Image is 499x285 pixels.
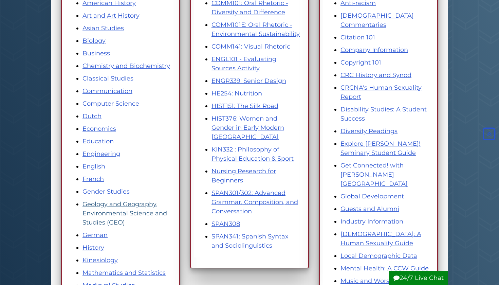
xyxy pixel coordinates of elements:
[340,265,429,272] a: Mental Health: A CCW Guide
[340,205,399,213] a: Guests and Alumni
[82,37,106,44] a: Biology
[211,55,276,72] a: ENGL101 - Evaluating Sources Activity
[82,12,140,19] a: Art and Art History
[82,75,133,82] a: Classical Studies
[82,256,118,264] a: Kinesiology
[340,140,421,157] a: Explore [PERSON_NAME]! Seminary Student Guide
[82,112,101,120] a: Dutch
[211,77,286,85] a: ENGR339: Senior Design
[211,102,278,110] a: HIST151: The Silk Road
[389,271,448,285] button: 24/7 Live Chat
[340,218,403,225] a: Industry Information
[211,146,294,162] a: KIN332 : Philosophy of Physical Education & Sport
[211,233,289,249] a: SPAN341: Spanish Syntax and Sociolinguistics
[211,90,262,97] a: HE254: Nutrition
[211,21,300,38] a: COMM101E: Oral Rhetoric - Environmental Sustainability
[340,230,421,247] a: [DEMOGRAPHIC_DATA]: A Human Sexuality Guide
[340,106,427,122] a: Disability Studies: A Student Success
[82,231,108,239] a: German
[211,189,298,215] a: SPAN301/302: Advanced Grammar, Composition, and Conversation
[82,188,130,195] a: Gender Studies
[82,138,114,145] a: Education
[82,125,116,132] a: Economics
[340,59,381,66] a: Copyright 101
[340,34,375,41] a: Citation 101
[211,220,240,228] a: SPAN308
[82,62,170,70] a: Chemistry and Biochemistry
[340,46,408,54] a: Company Information
[82,150,120,158] a: Engineering
[211,167,276,184] a: Nursing Research for Beginners
[481,130,497,138] a: Back to Top
[340,193,404,200] a: Global Development
[82,163,105,170] a: English
[82,24,124,32] a: Asian Studies
[340,162,408,188] a: Get Connected! with [PERSON_NAME][GEOGRAPHIC_DATA]
[82,200,167,226] a: Geology and Geography, Environmental Science and Studies (GEO)
[340,84,422,101] a: CRCNA's Human Sexuality Report
[340,252,417,260] a: Local Demographic Data
[82,269,166,277] a: Mathematics and Statistics
[211,115,284,141] a: HIST376: Women and Gender in Early Modern [GEOGRAPHIC_DATA]
[82,175,104,183] a: French
[340,127,398,135] a: Diversity Readings
[82,50,110,57] a: Business
[82,87,132,95] a: Communication
[211,43,290,50] a: COMM141: Visual Rhetoric
[82,100,139,107] a: Computer Science
[340,12,414,29] a: [DEMOGRAPHIC_DATA] Commentaries
[82,244,104,251] a: History
[340,71,411,79] a: CRC History and Synod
